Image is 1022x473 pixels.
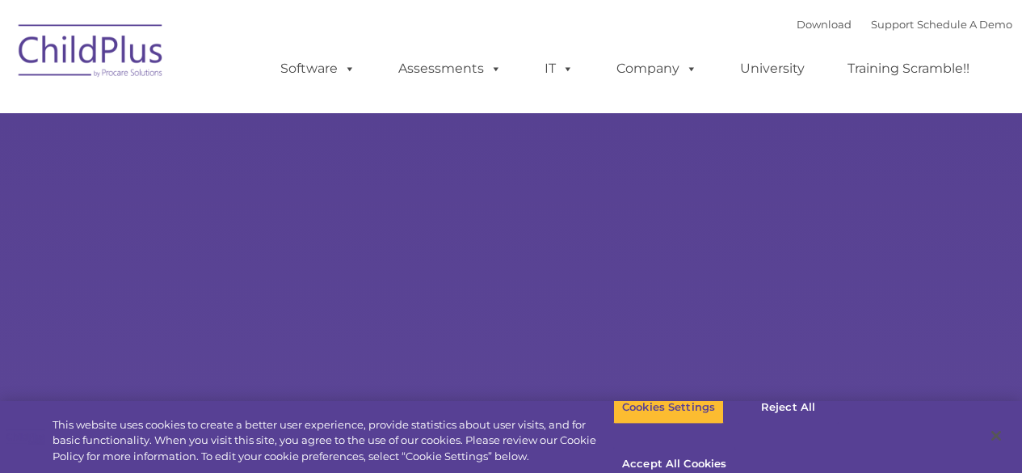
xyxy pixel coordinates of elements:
[831,53,986,85] a: Training Scramble!!
[724,53,821,85] a: University
[797,18,852,31] a: Download
[382,53,518,85] a: Assessments
[528,53,590,85] a: IT
[53,417,613,465] div: This website uses cookies to create a better user experience, provide statistics about user visit...
[917,18,1012,31] a: Schedule A Demo
[613,391,724,424] button: Cookies Settings
[738,391,839,424] button: Reject All
[11,13,172,94] img: ChildPlus by Procare Solutions
[600,53,713,85] a: Company
[797,18,1012,31] font: |
[871,18,914,31] a: Support
[264,53,372,85] a: Software
[978,418,1014,454] button: Close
